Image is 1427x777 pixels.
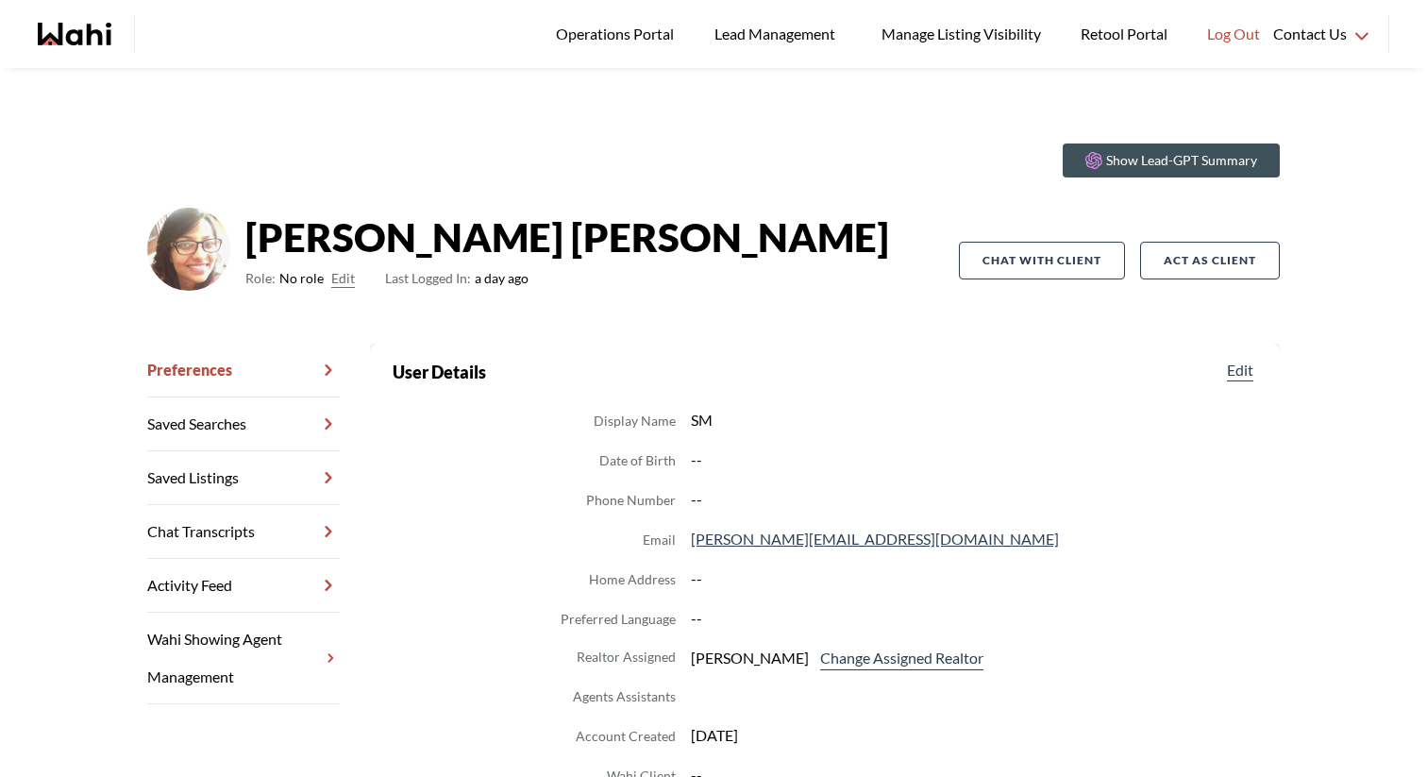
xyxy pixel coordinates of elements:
[1207,22,1260,46] span: Log Out
[245,209,889,265] strong: [PERSON_NAME] [PERSON_NAME]
[147,559,340,613] a: Activity Feed
[586,489,676,512] dt: Phone Number
[691,408,1257,432] dd: SM
[1063,144,1280,177] button: Show Lead-GPT Summary
[245,267,276,290] span: Role:
[691,723,1257,748] dd: [DATE]
[385,270,471,286] span: Last Logged In:
[1223,359,1257,381] button: Edit
[147,451,340,505] a: Saved Listings
[1140,242,1280,279] button: Act as Client
[1106,151,1257,170] p: Show Lead-GPT Summary
[393,359,486,385] h2: User Details
[147,344,340,397] a: Preferences
[561,608,676,631] dt: Preferred Language
[691,487,1257,512] dd: --
[38,23,111,45] a: Wahi homepage
[691,566,1257,591] dd: --
[691,527,1257,551] dd: [PERSON_NAME][EMAIL_ADDRESS][DOMAIN_NAME]
[576,725,676,748] dt: Account Created
[556,22,680,46] span: Operations Portal
[643,529,676,551] dt: Email
[691,606,1257,631] dd: --
[147,208,230,291] img: ACg8ocJ4bgWYLZKZDTC7X_UZJH1suq3TsLAfvNDIsupgAzMsJNPDFa4=s96-c
[714,22,842,46] span: Lead Management
[691,646,809,670] span: [PERSON_NAME]
[691,448,1257,472] dd: --
[816,646,987,670] button: Change Assigned Realtor
[331,267,355,290] button: Edit
[147,613,340,704] a: Wahi Showing Agent Management
[147,397,340,451] a: Saved Searches
[147,505,340,559] a: Chat Transcripts
[594,410,676,432] dt: Display Name
[1081,22,1173,46] span: Retool Portal
[959,242,1125,279] button: Chat with client
[876,22,1047,46] span: Manage Listing Visibility
[385,267,529,290] span: a day ago
[573,685,676,708] dt: Agents Assistants
[599,449,676,472] dt: Date of Birth
[279,267,324,290] span: No role
[589,568,676,591] dt: Home Address
[577,646,676,670] dt: Realtor Assigned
